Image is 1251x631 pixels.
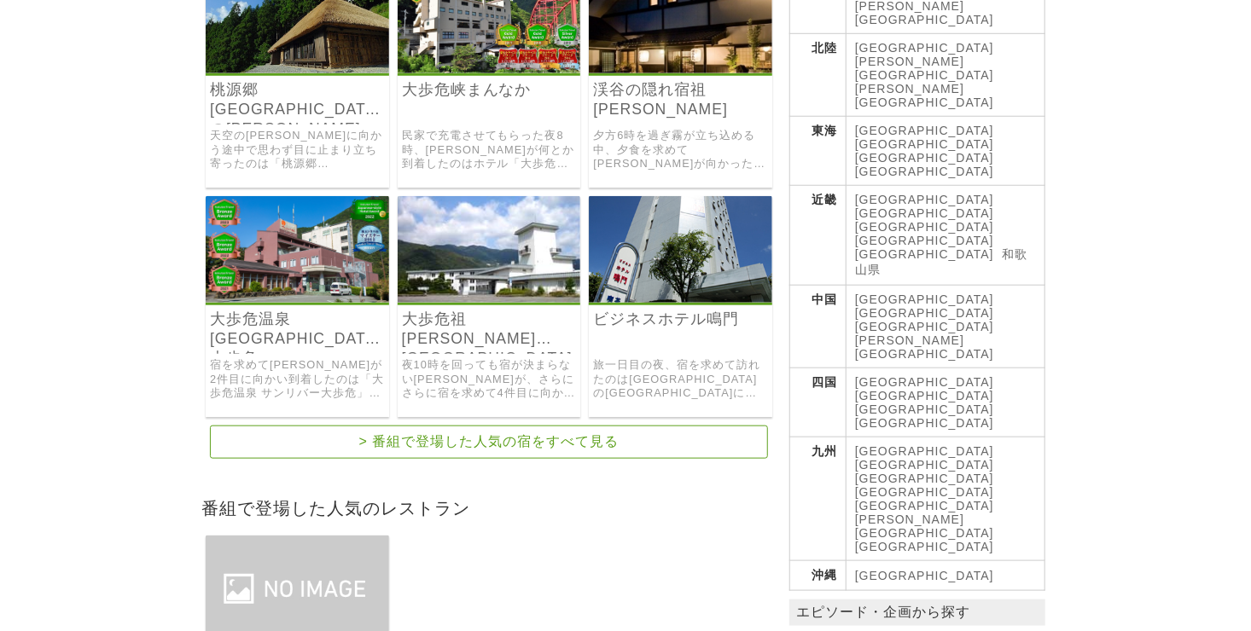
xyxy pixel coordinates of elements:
[593,310,768,329] a: ビジネスホテル鳴門
[855,41,994,55] a: [GEOGRAPHIC_DATA]
[855,234,994,247] a: [GEOGRAPHIC_DATA]
[855,247,994,261] a: [GEOGRAPHIC_DATA]
[855,569,994,582] a: [GEOGRAPHIC_DATA]
[210,310,385,349] a: 大歩危温泉[GEOGRAPHIC_DATA]大歩危
[593,358,768,401] a: 旅一日目の夜、宿を求めて訪れたのは[GEOGRAPHIC_DATA]の[GEOGRAPHIC_DATA]にある「ビジネスホテル鳴門」でした。 [GEOGRAPHIC_DATA]から徒歩約3分。 ...
[855,206,994,220] a: [GEOGRAPHIC_DATA]
[790,117,847,186] th: 東海
[398,61,581,76] a: 大歩危峡まんなか
[855,512,994,540] a: [PERSON_NAME][GEOGRAPHIC_DATA]
[398,291,581,305] a: 大歩危祖谷阿波温泉あわの抄
[593,129,768,171] a: 夕方6時を過ぎ霧が立ち込める中、夕食を求めて[PERSON_NAME]が向かったのは「渓谷の隠れ宿祖谷美人」でした。 秘境の地、渓谷美と湯けむりに癒される隠れ宿。 個室の囲炉裏で食事ができ、70...
[855,389,994,402] a: [GEOGRAPHIC_DATA]
[402,129,577,171] a: 民家で充電させてもらった夜8時、[PERSON_NAME]が何とか到着したのはホテル「大歩危峡まんなか」でした。大歩危峡観光遊覧船まで徒歩３分の立地の宿。
[206,196,389,303] img: 大歩危温泉サンリバー大歩危
[402,310,577,349] a: 大歩危祖[PERSON_NAME][GEOGRAPHIC_DATA]の抄
[593,80,768,119] a: 渓谷の隠れ宿祖[PERSON_NAME]
[855,55,994,82] a: [PERSON_NAME][GEOGRAPHIC_DATA]
[210,80,385,119] a: 桃源郷[GEOGRAPHIC_DATA]の[PERSON_NAME]
[197,493,781,523] h2: 番組で登場した人気のレストラン
[855,402,994,416] a: [GEOGRAPHIC_DATA]
[855,137,994,151] a: [GEOGRAPHIC_DATA]
[855,472,994,485] a: [GEOGRAPHIC_DATA]
[790,286,847,368] th: 中国
[855,540,994,553] a: [GEOGRAPHIC_DATA]
[855,333,994,361] a: [PERSON_NAME][GEOGRAPHIC_DATA]
[790,186,847,286] th: 近畿
[855,292,994,306] a: [GEOGRAPHIC_DATA]
[210,358,385,401] a: 宿を求めて[PERSON_NAME]が2件目に向かい到着したのは「大歩危温泉 サンリバー大歩危」でした。 地元で評判の四国秘湯の美肌湯があります。
[210,425,768,459] a: > 番組で登場した人気の宿をすべて見る
[855,151,994,165] a: [GEOGRAPHIC_DATA]
[206,61,389,76] a: 桃源郷祖谷の山里
[790,561,847,591] th: 沖縄
[855,306,994,320] a: [GEOGRAPHIC_DATA]
[855,416,994,430] a: [GEOGRAPHIC_DATA]
[589,291,772,305] a: ビジネスホテル鳴門
[855,458,994,472] a: [GEOGRAPHIC_DATA]
[402,80,577,100] a: 大歩危峡まんなか
[855,82,994,109] a: [PERSON_NAME][GEOGRAPHIC_DATA]
[855,444,994,458] a: [GEOGRAPHIC_DATA]
[855,375,994,389] a: [GEOGRAPHIC_DATA]
[398,196,581,303] img: 大歩危祖谷阿波温泉あわの抄
[855,165,994,178] a: [GEOGRAPHIC_DATA]
[589,196,772,303] img: ビジネスホテル鳴門
[402,358,577,401] a: 夜10時を回っても宿が決まらない[PERSON_NAME]が、さらにさらに宿を求めて4件目に向かったのは「大歩危[GEOGRAPHIC_DATA][PERSON_NAME]の抄」でした。温泉はア...
[206,291,389,305] a: 大歩危温泉サンリバー大歩危
[855,499,994,512] a: [GEOGRAPHIC_DATA]
[790,368,847,437] th: 四国
[855,124,994,137] a: [GEOGRAPHIC_DATA]
[789,599,1045,626] p: エピソード・企画から探す
[855,220,994,234] a: [GEOGRAPHIC_DATA]
[855,193,994,206] a: [GEOGRAPHIC_DATA]
[855,485,994,499] a: [GEOGRAPHIC_DATA]
[855,320,994,333] a: [GEOGRAPHIC_DATA]
[790,437,847,561] th: 九州
[589,61,772,76] a: 渓谷の隠れ宿祖谷美人
[790,34,847,117] th: 北陸
[210,129,385,171] a: 天空の[PERSON_NAME]に向かう途中で思わず目に止まり立ち寄ったのは「桃源郷[GEOGRAPHIC_DATA]の[PERSON_NAME]」でした。日本好き[DEMOGRAPHIC_DA...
